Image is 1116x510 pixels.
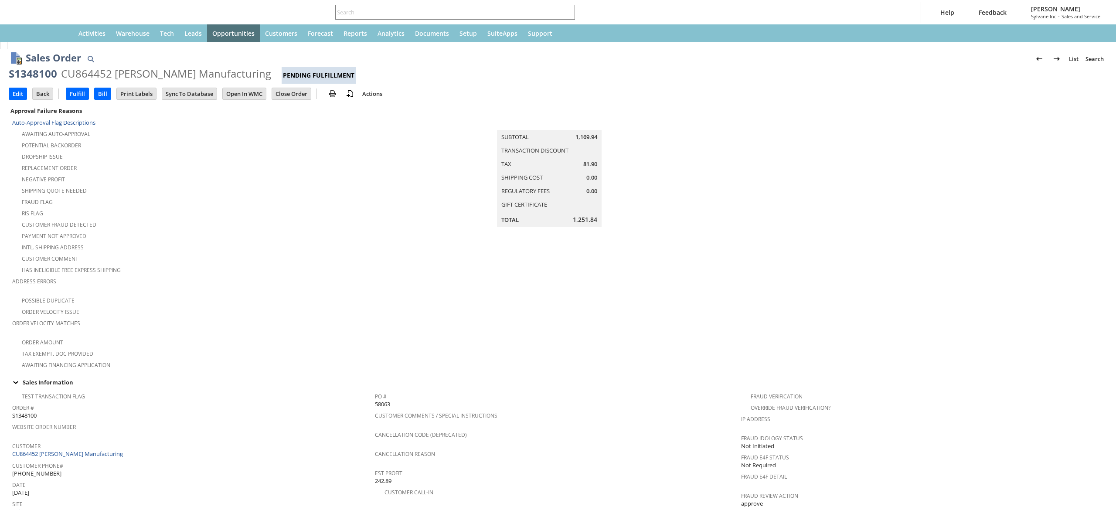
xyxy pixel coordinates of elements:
[179,24,207,42] a: Leads
[66,88,88,99] input: Fulfill
[61,67,271,81] div: CU864452 [PERSON_NAME] Manufacturing
[454,24,482,42] a: Setup
[359,90,386,98] a: Actions
[372,24,410,42] a: Analytics
[384,489,433,496] a: Customer Call-in
[501,173,543,181] a: Shipping Cost
[12,320,80,327] a: Order Velocity Matches
[52,24,73,42] a: Home
[22,361,110,369] a: Awaiting Financing Application
[501,133,529,141] a: Subtotal
[12,500,23,508] a: Site
[741,492,798,500] a: Fraud Review Action
[22,198,53,206] a: Fraud Flag
[375,400,390,408] span: 58063
[1031,5,1100,13] span: [PERSON_NAME]
[1031,13,1056,20] span: Sylvane Inc
[22,266,121,274] a: Has Ineligible Free Express Shipping
[12,481,26,489] a: Date
[207,24,260,42] a: Opportunities
[586,187,597,195] span: 0.00
[375,477,391,485] span: 242.89
[940,8,954,17] span: Help
[12,119,95,126] a: Auto-Approval Flag Descriptions
[487,29,517,37] span: SuiteApps
[345,88,355,99] img: add-record.svg
[9,105,371,116] div: Approval Failure Reasons
[12,278,56,285] a: Address Errors
[501,160,511,168] a: Tax
[58,28,68,38] svg: Home
[336,7,563,17] input: Search
[1034,54,1045,64] img: Previous
[22,153,63,160] a: Dropship Issue
[375,412,497,419] a: Customer Comments / Special Instructions
[751,393,803,400] a: Fraud Verification
[117,88,156,99] input: Print Labels
[344,29,367,37] span: Reports
[501,216,519,224] a: Total
[741,442,774,450] span: Not Initiated
[410,24,454,42] a: Documents
[265,29,297,37] span: Customers
[497,116,602,130] caption: Summary
[282,67,356,84] div: Pending Fulfillment
[22,244,84,251] a: Intl. Shipping Address
[111,24,155,42] a: Warehouse
[12,442,41,450] a: Customer
[155,24,179,42] a: Tech
[31,24,52,42] div: Shortcuts
[184,29,202,37] span: Leads
[22,130,90,138] a: Awaiting Auto-Approval
[12,411,37,420] span: S1348100
[482,24,523,42] a: SuiteApps
[303,24,338,42] a: Forecast
[741,473,787,480] a: Fraud E4F Detail
[22,210,43,217] a: RIS flag
[741,435,803,442] a: Fraud Idology Status
[9,377,1104,388] div: Sales Information
[501,201,547,208] a: Gift Certificate
[523,24,558,42] a: Support
[22,221,96,228] a: Customer Fraud Detected
[22,339,63,346] a: Order Amount
[37,28,47,38] svg: Shortcuts
[162,88,217,99] input: Sync To Database
[12,489,29,497] span: [DATE]
[223,88,266,99] input: Open In WMC
[741,454,789,461] a: Fraud E4F Status
[375,393,387,400] a: PO #
[501,146,568,154] a: Transaction Discount
[22,393,85,400] a: Test Transaction Flag
[116,29,150,37] span: Warehouse
[12,404,34,411] a: Order #
[9,88,27,99] input: Edit
[73,24,111,42] a: Activities
[22,232,86,240] a: Payment not approved
[33,88,53,99] input: Back
[12,423,76,431] a: Website Order Number
[9,377,1107,388] td: Sales Information
[95,88,111,99] input: Bill
[12,462,63,469] a: Customer Phone#
[10,24,31,42] a: Recent Records
[459,29,477,37] span: Setup
[212,29,255,37] span: Opportunities
[308,29,333,37] span: Forecast
[1062,13,1100,20] span: Sales and Service
[501,187,550,195] a: Regulatory Fees
[260,24,303,42] a: Customers
[22,164,77,172] a: Replacement Order
[12,450,125,458] a: CU864452 [PERSON_NAME] Manufacturing
[22,308,79,316] a: Order Velocity Issue
[751,404,830,411] a: Override Fraud Verification?
[22,350,93,357] a: Tax Exempt. Doc Provided
[741,500,763,508] span: approve
[22,297,75,304] a: Possible Duplicate
[979,8,1007,17] span: Feedback
[528,29,552,37] span: Support
[16,28,26,38] svg: Recent Records
[26,51,81,65] h1: Sales Order
[160,29,174,37] span: Tech
[741,461,776,469] span: Not Required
